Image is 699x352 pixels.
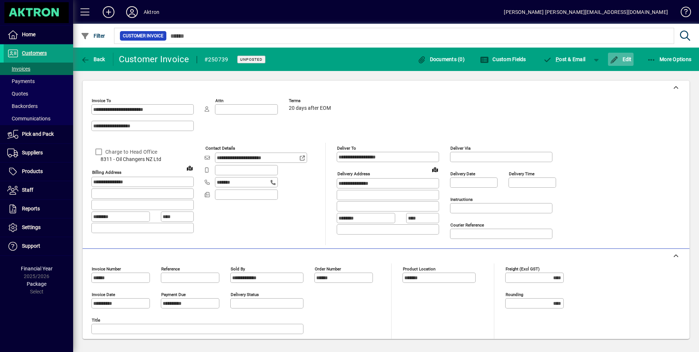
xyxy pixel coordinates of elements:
span: Settings [22,224,41,230]
span: P [556,56,559,62]
mat-label: Reference [161,266,180,272]
a: Settings [4,218,73,237]
mat-label: Invoice date [92,292,115,297]
span: 20 days after EOM [289,105,331,111]
span: Invoices [7,66,30,72]
span: Home [22,31,35,37]
div: Customer Invoice [119,53,189,65]
span: Products [22,168,43,174]
mat-label: Delivery time [509,171,534,176]
span: Customers [22,50,47,56]
a: Products [4,162,73,181]
button: Profile [120,5,144,19]
span: Backorders [7,103,38,109]
a: Home [4,26,73,44]
a: Staff [4,181,73,199]
mat-label: Instructions [450,197,473,202]
a: View on map [184,162,196,174]
span: Documents (0) [417,56,465,62]
button: Documents (0) [415,53,466,66]
a: Communications [4,112,73,125]
span: Financial Year [21,266,53,272]
span: Communications [7,116,50,121]
button: Back [79,53,107,66]
span: Suppliers [22,150,43,156]
span: Terms [289,98,333,103]
app-page-header-button: Back [73,53,113,66]
a: Pick and Pack [4,125,73,143]
mat-label: Sold by [231,266,245,272]
mat-label: Delivery status [231,292,259,297]
mat-label: Invoice To [92,98,111,103]
mat-label: Payment due [161,292,186,297]
div: [PERSON_NAME] [PERSON_NAME][EMAIL_ADDRESS][DOMAIN_NAME] [504,6,668,18]
span: Back [81,56,105,62]
span: Customer Invoice [123,32,163,40]
a: Backorders [4,100,73,112]
a: Reports [4,200,73,218]
span: Pick and Pack [22,131,54,137]
mat-label: Deliver To [337,146,356,151]
a: Knowledge Base [675,1,690,25]
span: Support [22,243,40,249]
a: Suppliers [4,144,73,162]
a: Invoices [4,63,73,75]
button: Edit [608,53,634,66]
mat-label: Order number [315,266,341,272]
mat-label: Attn [215,98,223,103]
mat-label: Title [92,318,100,323]
span: Staff [22,187,33,193]
span: Package [27,281,46,287]
span: Edit [610,56,632,62]
span: ost & Email [543,56,586,62]
div: #250739 [204,54,228,65]
a: Payments [4,75,73,87]
mat-label: Delivery date [450,171,475,176]
span: Reports [22,206,40,211]
mat-label: Freight (excl GST) [506,266,540,272]
span: Quotes [7,91,28,97]
button: Add [97,5,120,19]
mat-label: Courier Reference [450,222,484,228]
button: Post & Email [540,53,589,66]
div: Aktron [144,6,159,18]
button: Filter [79,29,107,42]
span: Payments [7,78,35,84]
span: Unposted [240,57,262,62]
span: Custom Fields [480,56,526,62]
span: More Options [647,56,692,62]
a: Quotes [4,87,73,100]
button: Custom Fields [478,53,528,66]
mat-label: Deliver via [450,146,471,151]
mat-label: Rounding [506,292,523,297]
a: Support [4,237,73,255]
span: 8311 - Oil Changers NZ Ltd [91,156,194,163]
button: More Options [645,53,694,66]
a: View on map [429,164,441,175]
mat-label: Invoice number [92,266,121,272]
span: Filter [81,33,105,39]
mat-label: Product location [403,266,435,272]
